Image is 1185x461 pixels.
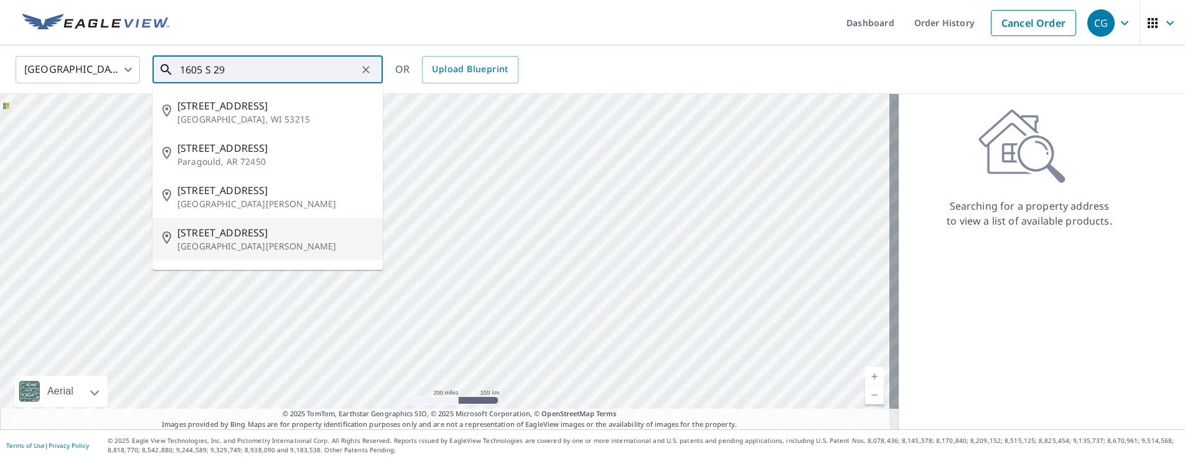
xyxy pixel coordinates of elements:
span: [STREET_ADDRESS] [177,268,373,282]
p: [GEOGRAPHIC_DATA], WI 53215 [177,113,373,126]
p: Paragould, AR 72450 [177,156,373,168]
a: Privacy Policy [49,441,89,450]
div: Aerial [15,376,108,407]
p: [GEOGRAPHIC_DATA][PERSON_NAME] [177,198,373,210]
span: [STREET_ADDRESS] [177,141,373,156]
p: [GEOGRAPHIC_DATA][PERSON_NAME] [177,240,373,253]
a: Current Level 5, Zoom Out [865,386,884,404]
p: | [6,442,89,449]
p: Searching for a property address to view a list of available products. [946,198,1113,228]
a: Current Level 5, Zoom In [865,367,884,386]
span: [STREET_ADDRESS] [177,98,373,113]
div: [GEOGRAPHIC_DATA] [16,52,140,87]
span: © 2025 TomTom, Earthstar Geographics SIO, © 2025 Microsoft Corporation, © [283,409,617,419]
button: Clear [357,61,375,78]
div: Aerial [44,376,77,407]
span: [STREET_ADDRESS] [177,225,373,240]
div: OR [395,56,518,83]
span: Upload Blueprint [432,62,508,77]
img: EV Logo [22,14,169,32]
a: OpenStreetMap [541,409,594,418]
a: Terms [596,409,617,418]
p: © 2025 Eagle View Technologies, Inc. and Pictometry International Corp. All Rights Reserved. Repo... [108,436,1179,455]
a: Cancel Order [991,10,1076,36]
a: Upload Blueprint [422,56,518,83]
div: CG [1087,9,1115,37]
input: Search by address or latitude-longitude [180,52,357,87]
span: [STREET_ADDRESS] [177,183,373,198]
a: Terms of Use [6,441,45,450]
